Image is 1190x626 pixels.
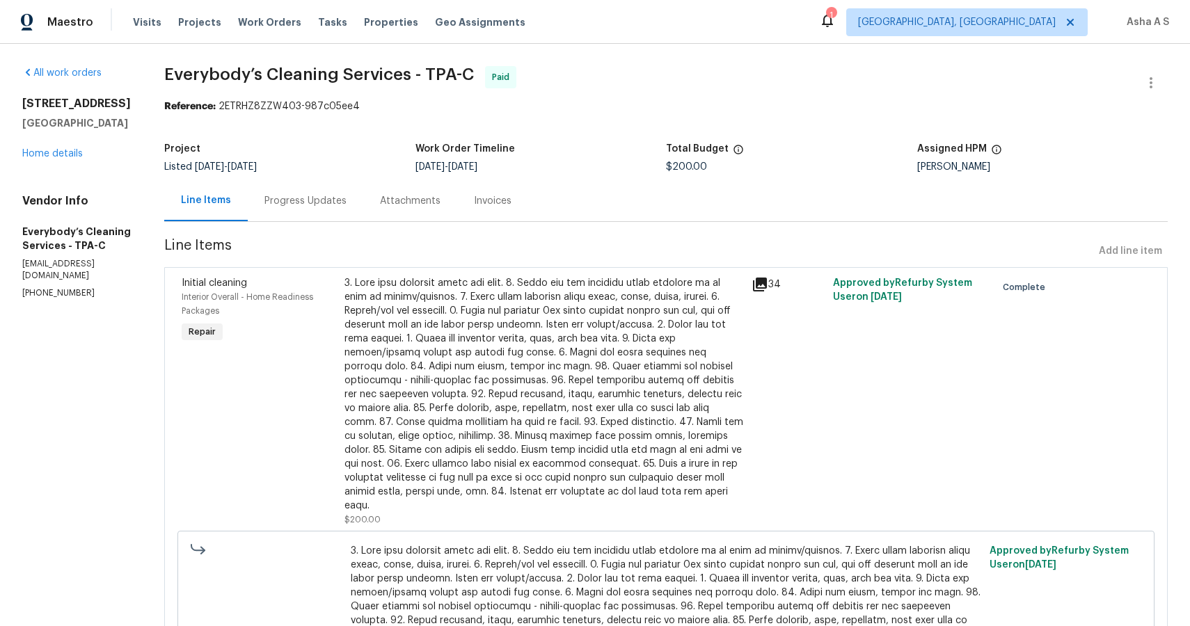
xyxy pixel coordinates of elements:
[318,17,347,27] span: Tasks
[380,194,441,208] div: Attachments
[133,15,161,29] span: Visits
[492,70,515,84] span: Paid
[164,239,1093,264] span: Line Items
[833,278,972,302] span: Approved by Refurby System User on
[826,8,836,22] div: 1
[22,149,83,159] a: Home details
[991,144,1002,162] span: The hpm assigned to this work order.
[415,144,515,154] h5: Work Order Timeline
[178,15,221,29] span: Projects
[666,162,707,172] span: $200.00
[182,278,247,288] span: Initial cleaning
[1121,15,1169,29] span: Asha A S
[164,162,257,172] span: Listed
[1003,280,1051,294] span: Complete
[47,15,93,29] span: Maestro
[195,162,224,172] span: [DATE]
[415,162,477,172] span: -
[264,194,347,208] div: Progress Updates
[22,68,102,78] a: All work orders
[733,144,744,162] span: The total cost of line items that have been proposed by Opendoor. This sum includes line items th...
[164,102,216,111] b: Reference:
[164,99,1168,113] div: 2ETRHZ8ZZW403-987c05ee4
[474,194,511,208] div: Invoices
[1025,560,1056,570] span: [DATE]
[871,292,902,302] span: [DATE]
[752,276,825,293] div: 34
[344,515,381,524] span: $200.00
[666,144,729,154] h5: Total Budget
[858,15,1056,29] span: [GEOGRAPHIC_DATA], [GEOGRAPHIC_DATA]
[415,162,445,172] span: [DATE]
[22,287,131,299] p: [PHONE_NUMBER]
[22,194,131,208] h4: Vendor Info
[183,325,221,339] span: Repair
[182,293,313,315] span: Interior Overall - Home Readiness Packages
[22,97,131,111] h2: [STREET_ADDRESS]
[448,162,477,172] span: [DATE]
[435,15,525,29] span: Geo Assignments
[195,162,257,172] span: -
[364,15,418,29] span: Properties
[22,258,131,282] p: [EMAIL_ADDRESS][DOMAIN_NAME]
[990,546,1129,570] span: Approved by Refurby System User on
[228,162,257,172] span: [DATE]
[238,15,301,29] span: Work Orders
[344,276,743,513] div: 3. Lore ipsu dolorsit ametc adi elit. 8. Seddo eiu tem incididu utlab etdolore ma al enim ad mini...
[164,66,474,83] span: Everybody’s Cleaning Services - TPA-C
[22,225,131,252] h5: Everybody’s Cleaning Services - TPA-C
[22,116,131,130] h5: [GEOGRAPHIC_DATA]
[164,144,200,154] h5: Project
[181,193,231,207] div: Line Items
[917,162,1168,172] div: [PERSON_NAME]
[917,144,987,154] h5: Assigned HPM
